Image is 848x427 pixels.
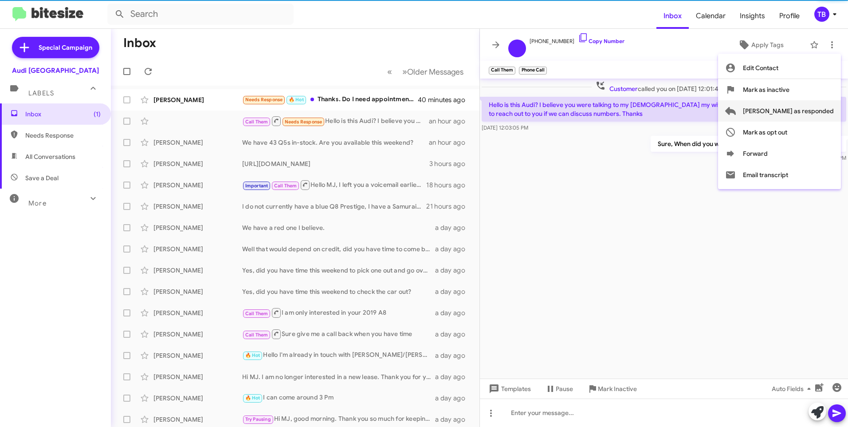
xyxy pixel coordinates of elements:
[718,164,841,186] button: Email transcript
[743,122,787,143] span: Mark as opt out
[743,100,834,122] span: [PERSON_NAME] as responded
[718,143,841,164] button: Forward
[743,57,778,79] span: Edit Contact
[743,79,789,100] span: Mark as inactive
